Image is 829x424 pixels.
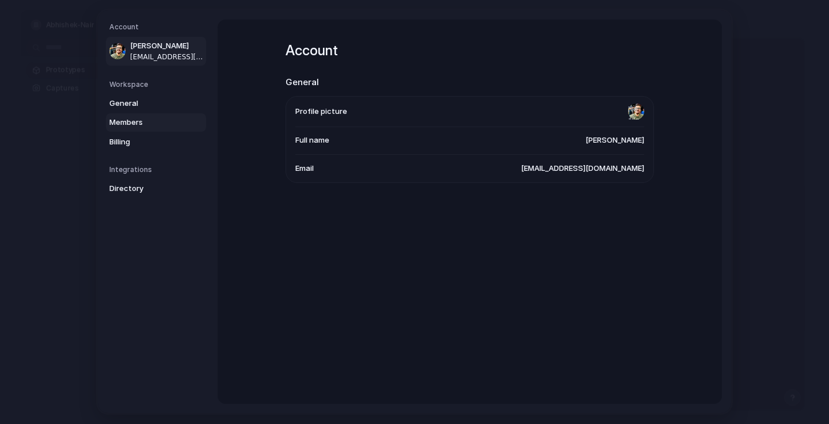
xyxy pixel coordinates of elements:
a: Members [106,113,206,132]
span: Billing [109,136,183,148]
h1: Account [286,40,654,61]
span: Directory [109,183,183,194]
a: General [106,94,206,113]
span: [EMAIL_ADDRESS][DOMAIN_NAME] [521,163,644,174]
h2: General [286,76,654,89]
span: [PERSON_NAME] [585,135,644,147]
h5: Workspace [109,79,206,90]
span: General [109,98,183,109]
span: Profile picture [295,106,347,117]
span: [PERSON_NAME] [130,40,204,52]
span: [EMAIL_ADDRESS][DOMAIN_NAME] [130,52,204,62]
h5: Integrations [109,165,206,175]
span: Members [109,117,183,128]
a: [PERSON_NAME][EMAIL_ADDRESS][DOMAIN_NAME] [106,37,206,66]
a: Directory [106,179,206,198]
h5: Account [109,22,206,32]
a: Billing [106,133,206,151]
span: Full name [295,135,329,147]
span: Email [295,163,314,174]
